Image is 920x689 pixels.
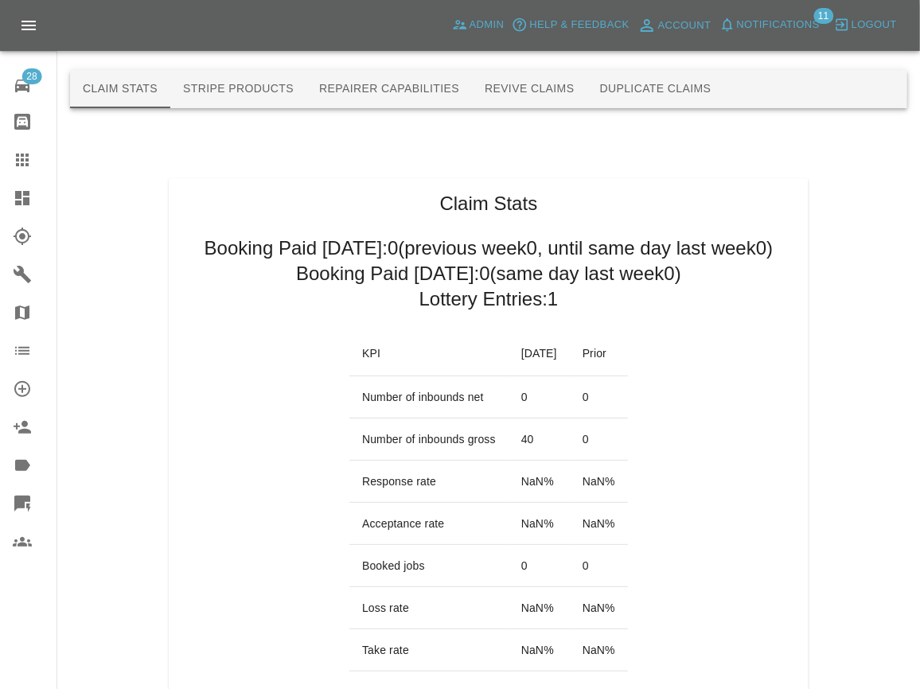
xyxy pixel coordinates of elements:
td: 0 [509,376,570,418]
button: Help & Feedback [508,13,633,37]
button: Logout [830,13,901,37]
td: NaN % [570,629,628,671]
button: Claim Stats [70,70,170,108]
td: Number of inbounds gross [349,418,509,461]
td: 0 [570,545,628,587]
h2: Booking Paid [DATE]: 0 (previous week 0 , until same day last week 0 ) [205,236,774,261]
button: Repairer Capabilities [306,70,472,108]
span: Account [658,17,711,35]
button: Revive Claims [472,70,587,108]
th: KPI [349,331,509,376]
td: NaN % [509,629,570,671]
td: NaN % [509,587,570,629]
button: Open drawer [10,6,48,45]
td: NaN % [570,503,628,545]
td: Number of inbounds net [349,376,509,418]
span: 11 [813,8,833,24]
td: 0 [570,418,628,461]
button: Notifications [715,13,824,37]
button: Stripe Products [170,70,306,108]
td: 40 [509,418,570,461]
td: 0 [570,376,628,418]
th: Prior [570,331,628,376]
td: Booked jobs [349,545,509,587]
h2: Lottery Entries: 1 [419,286,559,312]
td: Take rate [349,629,509,671]
td: Acceptance rate [349,503,509,545]
td: NaN % [570,587,628,629]
span: Notifications [737,16,820,34]
a: Admin [448,13,509,37]
h1: Claim Stats [440,191,538,216]
td: 0 [509,545,570,587]
span: 28 [21,68,41,84]
td: NaN % [509,461,570,503]
th: [DATE] [509,331,570,376]
td: Loss rate [349,587,509,629]
span: Help & Feedback [529,16,629,34]
a: Account [633,13,715,38]
span: Admin [470,16,505,34]
span: Logout [852,16,897,34]
td: Response rate [349,461,509,503]
td: NaN % [570,461,628,503]
h2: Booking Paid [DATE]: 0 (same day last week 0 ) [296,261,681,286]
td: NaN % [509,503,570,545]
button: Duplicate Claims [587,70,724,108]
